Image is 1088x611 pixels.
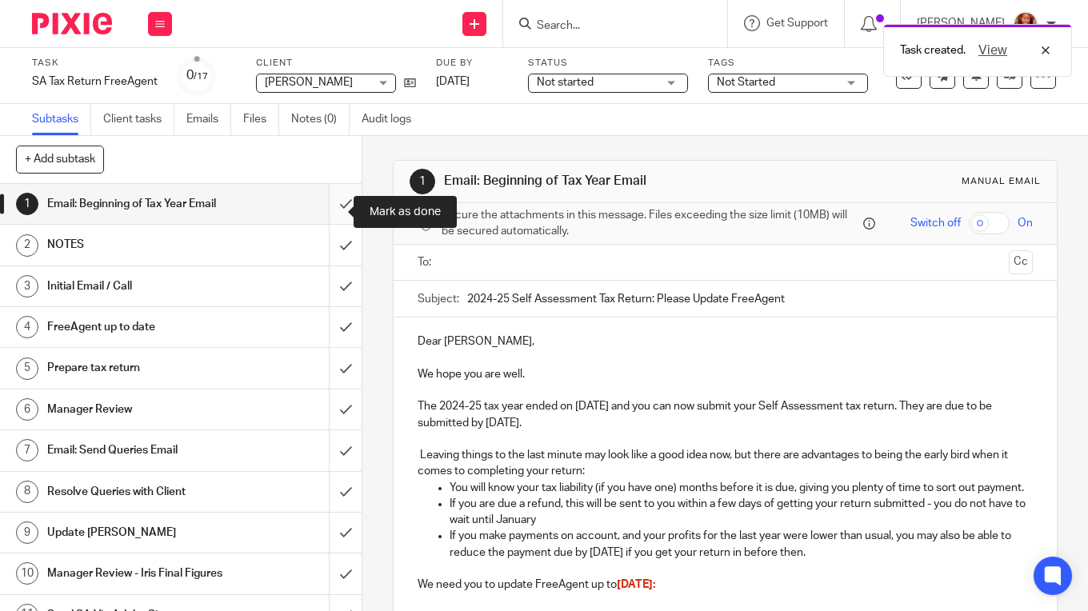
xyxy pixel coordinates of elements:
[47,438,225,462] h1: Email: Send Queries Email
[47,233,225,257] h1: NOTES
[47,480,225,504] h1: Resolve Queries with Client
[47,274,225,298] h1: Initial Email / Call
[450,480,1033,496] p: You will know your tax liability (if you have one) months before it is due, giving you plenty of ...
[974,41,1012,60] button: View
[32,74,158,90] div: SA Tax Return FreeAgent
[16,357,38,380] div: 5
[418,291,459,307] label: Subject:
[243,104,279,135] a: Files
[32,13,112,34] img: Pixie
[194,72,208,81] small: /17
[186,66,208,85] div: 0
[1018,215,1033,231] span: On
[32,104,91,135] a: Subtasks
[444,173,760,190] h1: Email: Beginning of Tax Year Email
[450,528,1033,561] p: If you make payments on account, and your profits for the last year were lower than usual, you ma...
[103,104,174,135] a: Client tasks
[717,77,775,88] span: Not Started
[436,76,470,87] span: [DATE]
[16,521,38,544] div: 9
[450,496,1033,529] p: If you are due a refund, this will be sent to you within a few days of getting your return submit...
[418,431,1033,480] p: Leaving things to the last minute may look like a good idea now, but there are advantages to bein...
[362,104,423,135] a: Audit logs
[442,207,859,240] span: Secure the attachments in this message. Files exceeding the size limit (10MB) will be secured aut...
[32,57,158,70] label: Task
[47,561,225,585] h1: Manager Review - Iris Final Figures
[418,333,1033,349] p: Dear [PERSON_NAME],
[900,42,966,58] p: Task created.
[16,234,38,257] div: 2
[418,577,1033,593] p: We need you to update FreeAgent up to
[47,315,225,339] h1: FreeAgent up to date
[16,481,38,503] div: 8
[16,275,38,298] div: 3
[410,169,435,194] div: 1
[291,104,350,135] a: Notes (0)
[256,57,416,70] label: Client
[16,146,104,173] button: + Add subtask
[186,104,231,135] a: Emails
[910,215,961,231] span: Switch off
[16,562,38,585] div: 10
[16,193,38,215] div: 1
[535,19,679,34] input: Search
[418,398,1033,431] p: The 2024-25 tax year ended on [DATE] and you can now submit your Self Assessment tax return. They...
[16,398,38,421] div: 6
[47,356,225,380] h1: Prepare tax return
[47,192,225,216] h1: Email: Beginning of Tax Year Email
[962,175,1041,188] div: Manual email
[265,77,353,88] span: [PERSON_NAME]
[47,521,225,545] h1: Update [PERSON_NAME]
[16,439,38,461] div: 7
[528,57,688,70] label: Status
[617,579,655,590] span: [DATE]:
[1013,11,1038,37] img: sallycropped.JPG
[47,397,225,421] h1: Manager Review
[418,254,435,270] label: To:
[1009,250,1033,274] button: Cc
[537,77,594,88] span: Not started
[436,57,508,70] label: Due by
[16,316,38,338] div: 4
[418,366,1033,382] p: We hope you are well.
